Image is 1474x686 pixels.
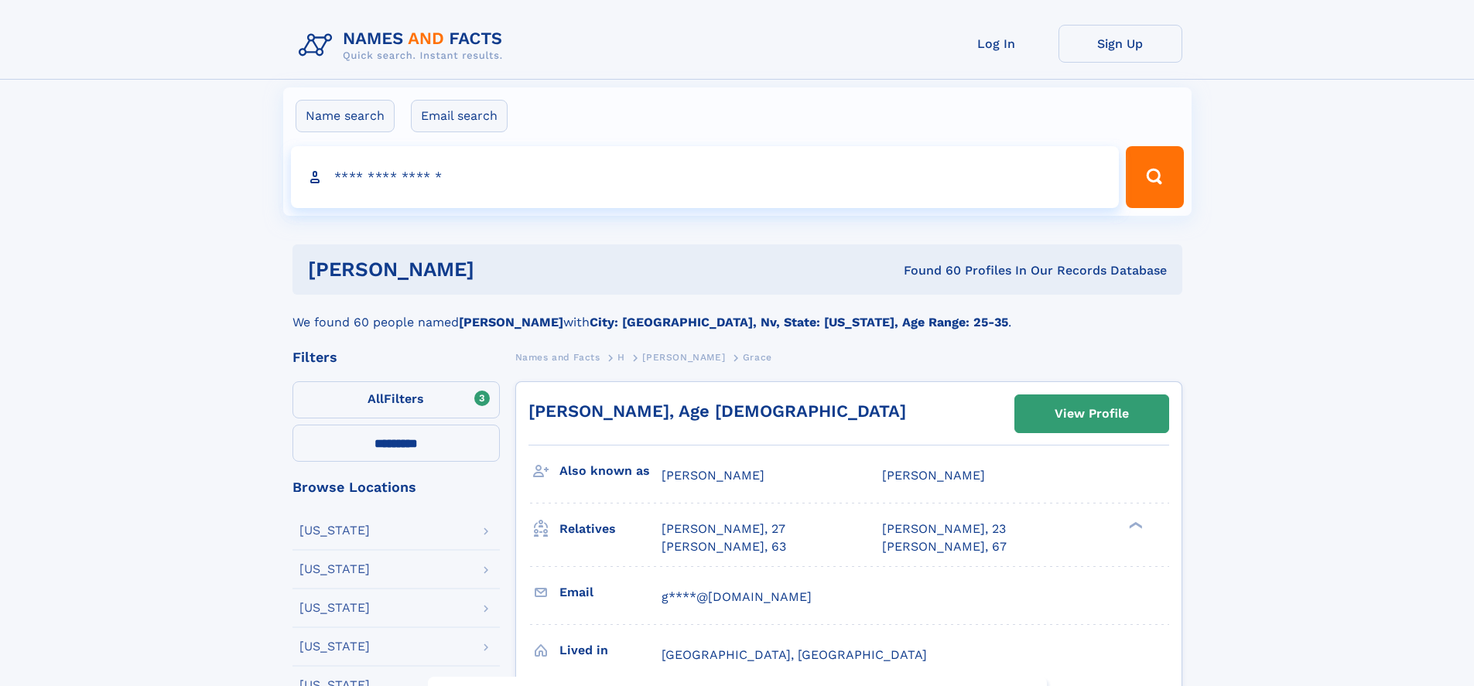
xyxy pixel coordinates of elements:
h3: Lived in [559,637,662,664]
a: [PERSON_NAME], 63 [662,538,786,555]
span: Grace [743,352,772,363]
div: [US_STATE] [299,640,370,653]
input: search input [291,146,1120,208]
a: Log In [935,25,1058,63]
div: [US_STATE] [299,602,370,614]
button: Search Button [1126,146,1183,208]
label: Name search [296,100,395,132]
div: [US_STATE] [299,563,370,575]
label: Filters [292,381,500,418]
h3: Relatives [559,516,662,542]
div: Found 60 Profiles In Our Records Database [689,262,1167,279]
b: [PERSON_NAME] [459,315,563,329]
label: Email search [411,100,508,132]
a: [PERSON_NAME] [642,347,725,367]
a: Sign Up [1058,25,1182,63]
div: [US_STATE] [299,524,370,537]
h3: Also known as [559,458,662,484]
h3: Email [559,579,662,606]
span: H [617,352,625,363]
div: We found 60 people named with . [292,295,1182,332]
a: [PERSON_NAME], 67 [882,538,1007,555]
span: [PERSON_NAME] [882,468,985,483]
a: [PERSON_NAME], 27 [662,520,785,538]
div: Browse Locations [292,480,500,494]
b: City: [GEOGRAPHIC_DATA], Nv, State: [US_STATE], Age Range: 25-35 [590,315,1008,329]
a: [PERSON_NAME], Age [DEMOGRAPHIC_DATA] [528,401,906,421]
a: Names and Facts [515,347,600,367]
div: Filters [292,350,500,364]
a: [PERSON_NAME], 23 [882,520,1006,538]
div: ❯ [1125,520,1144,531]
img: Logo Names and Facts [292,25,515,67]
div: View Profile [1055,396,1129,432]
span: [PERSON_NAME] [662,468,764,483]
span: [PERSON_NAME] [642,352,725,363]
h1: [PERSON_NAME] [308,260,689,279]
span: All [368,391,384,406]
span: [GEOGRAPHIC_DATA], [GEOGRAPHIC_DATA] [662,647,927,662]
a: View Profile [1015,395,1168,432]
a: H [617,347,625,367]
